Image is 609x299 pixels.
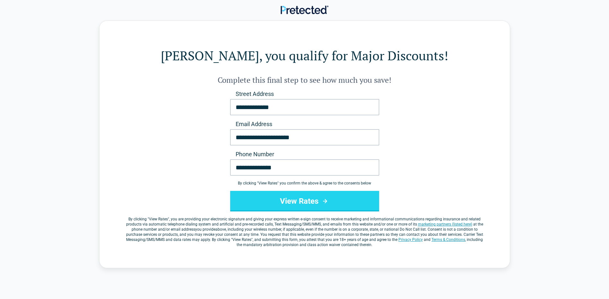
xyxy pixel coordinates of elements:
span: View Rates [149,217,168,221]
button: View Rates [230,191,379,211]
a: Terms & Conditions [431,237,465,242]
label: By clicking " ", you are providing your electronic signature and giving your express written e-si... [125,217,484,247]
label: Email Address [230,120,379,128]
a: Privacy Policy [398,237,423,242]
label: Street Address [230,90,379,98]
label: Phone Number [230,150,379,158]
h2: Complete this final step to see how much you save! [125,75,484,85]
div: By clicking " View Rates " you confirm the above & agree to the consents below [230,181,379,186]
h1: [PERSON_NAME], you qualify for Major Discounts! [125,47,484,64]
a: marketing partners (listed here) [418,222,472,226]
